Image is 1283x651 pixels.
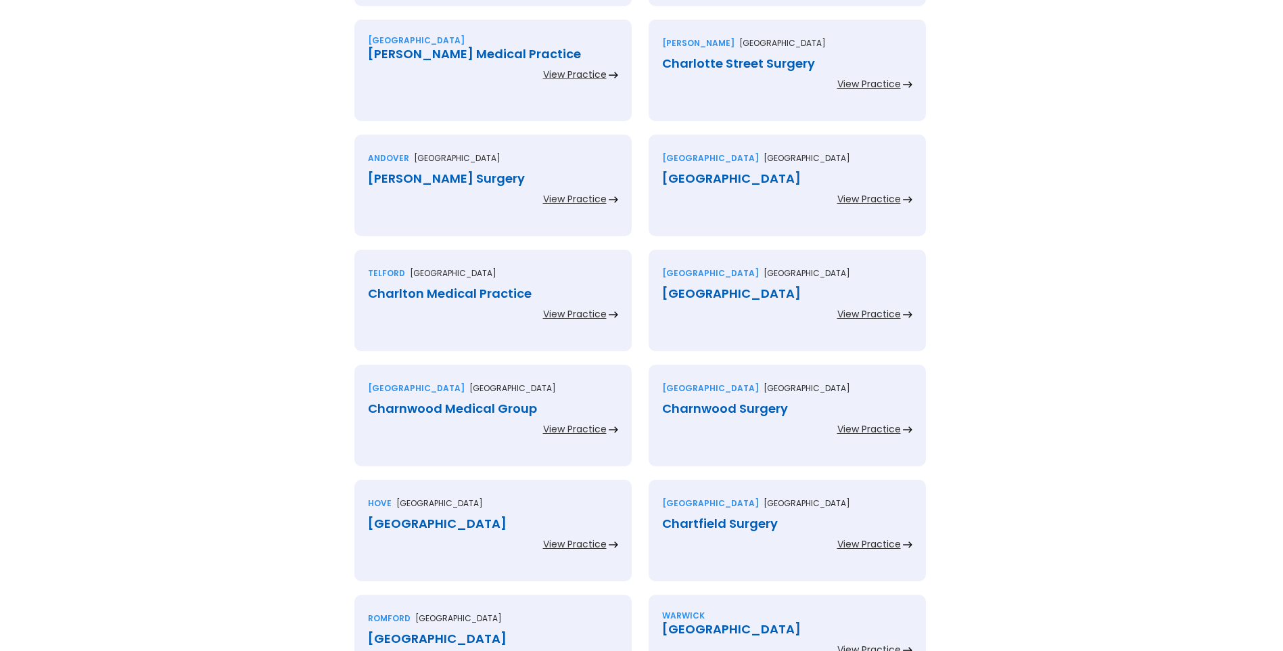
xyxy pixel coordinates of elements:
div: Charnwood Surgery [662,402,912,416]
div: [PERSON_NAME] Medical Practice [368,47,618,61]
a: [GEOGRAPHIC_DATA][PERSON_NAME] Medical PracticeView Practice [354,20,632,135]
div: View Practice [543,68,607,81]
div: [GEOGRAPHIC_DATA] [368,632,618,646]
div: View Practice [543,192,607,206]
a: [GEOGRAPHIC_DATA][GEOGRAPHIC_DATA]Chartfield SurgeryView Practice [649,480,926,595]
div: [GEOGRAPHIC_DATA] [662,623,912,636]
div: [GEOGRAPHIC_DATA] [662,172,912,185]
a: [GEOGRAPHIC_DATA][GEOGRAPHIC_DATA][GEOGRAPHIC_DATA]View Practice [649,250,926,365]
div: Chartfield Surgery [662,517,912,531]
div: View Practice [837,537,901,551]
a: [GEOGRAPHIC_DATA][GEOGRAPHIC_DATA][GEOGRAPHIC_DATA]View Practice [649,135,926,250]
div: Romford [368,612,411,625]
div: [GEOGRAPHIC_DATA] [368,382,465,395]
div: View Practice [837,307,901,321]
div: [GEOGRAPHIC_DATA] [368,34,465,47]
div: View Practice [543,307,607,321]
a: Andover[GEOGRAPHIC_DATA][PERSON_NAME] SurgeryView Practice [354,135,632,250]
a: [GEOGRAPHIC_DATA][GEOGRAPHIC_DATA]Charnwood Medical GroupView Practice [354,365,632,480]
p: [GEOGRAPHIC_DATA] [410,267,496,280]
div: View Practice [543,537,607,551]
div: Charlton Medical Practice [368,287,618,300]
p: [GEOGRAPHIC_DATA] [469,382,556,395]
a: Telford[GEOGRAPHIC_DATA]Charlton Medical PracticeView Practice [354,250,632,365]
p: [GEOGRAPHIC_DATA] [396,497,483,510]
div: Hove [368,497,392,510]
div: Andover [368,152,409,165]
p: [GEOGRAPHIC_DATA] [764,497,850,510]
div: View Practice [837,192,901,206]
div: View Practice [543,422,607,436]
div: [PERSON_NAME] Surgery [368,172,618,185]
div: Charnwood Medical Group [368,402,618,416]
p: [GEOGRAPHIC_DATA] [764,152,850,165]
p: [GEOGRAPHIC_DATA] [764,382,850,395]
p: [GEOGRAPHIC_DATA] [414,152,500,165]
div: [GEOGRAPHIC_DATA] [662,497,759,510]
div: View Practice [837,77,901,91]
div: Warwick [662,609,705,623]
div: Charlotte Street Surgery [662,57,912,70]
p: [GEOGRAPHIC_DATA] [764,267,850,280]
div: [GEOGRAPHIC_DATA] [662,287,912,300]
div: [PERSON_NAME] [662,37,734,50]
a: [GEOGRAPHIC_DATA][GEOGRAPHIC_DATA]Charnwood SurgeryView Practice [649,365,926,480]
p: [GEOGRAPHIC_DATA] [415,612,502,625]
div: Telford [368,267,405,280]
div: [GEOGRAPHIC_DATA] [662,152,759,165]
div: [GEOGRAPHIC_DATA] [368,517,618,531]
div: [GEOGRAPHIC_DATA] [662,382,759,395]
a: [PERSON_NAME][GEOGRAPHIC_DATA]Charlotte Street SurgeryView Practice [649,20,926,135]
p: [GEOGRAPHIC_DATA] [739,37,826,50]
div: [GEOGRAPHIC_DATA] [662,267,759,280]
a: Hove[GEOGRAPHIC_DATA][GEOGRAPHIC_DATA]View Practice [354,480,632,595]
div: View Practice [837,422,901,436]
